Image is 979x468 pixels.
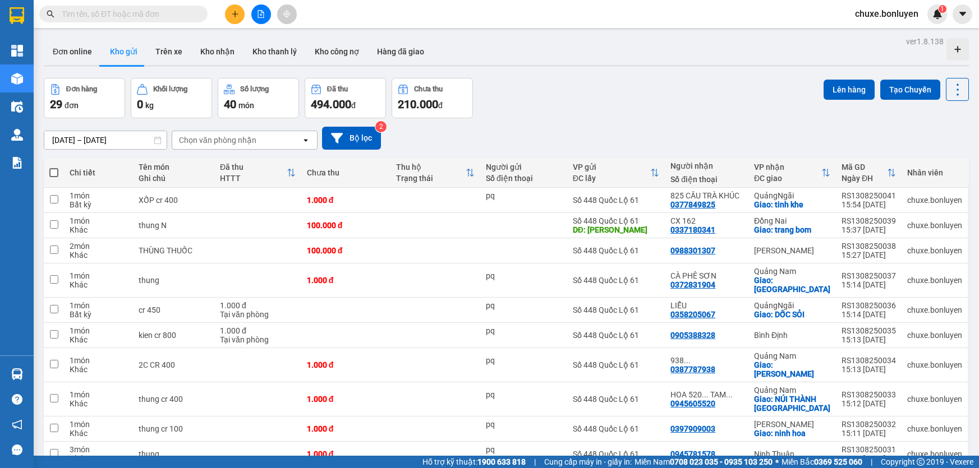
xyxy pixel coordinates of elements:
img: warehouse-icon [11,101,23,113]
img: logo-vxr [10,7,24,24]
div: Đồng Nai [754,216,830,225]
span: search [47,10,54,18]
div: Số 448 Quốc Lộ 61 [573,276,659,285]
th: Toggle SortBy [748,158,836,188]
img: warehouse-icon [11,129,23,141]
div: QuảngNgãi [754,191,830,200]
div: pq [486,271,562,280]
strong: 1900 633 818 [477,457,526,466]
div: thung N [139,221,209,230]
div: Giao: ninh hoa [754,429,830,438]
div: Chưa thu [307,168,385,177]
span: kg [145,101,154,110]
button: Tạo Chuyến [880,80,940,100]
div: chuxe.bonluyen [907,450,962,458]
div: DĐ: MINH PHÁT [573,225,659,234]
button: Trên xe [146,38,191,65]
div: Bất kỳ [70,310,127,319]
div: 0945781578 [670,450,715,458]
div: RS1308250034 [842,356,896,365]
div: 15:14 [DATE] [842,280,896,289]
span: aim [283,10,291,18]
div: 0377849825 [670,200,715,209]
div: RS1308250033 [842,390,896,399]
div: VP nhận [754,163,821,172]
span: message [12,444,22,455]
sup: 1 [939,5,946,13]
div: 1 món [70,420,127,429]
div: Trạng thái [396,174,466,183]
button: Chưa thu210.000đ [392,78,473,118]
div: [PERSON_NAME] [754,420,830,429]
div: 1.000 đ [307,424,385,433]
div: Người nhận [670,161,743,170]
div: 15:14 [DATE] [842,310,896,319]
div: Số 448 Quốc Lộ 61 [573,450,659,458]
div: 1.000 đ [220,301,296,310]
div: Số lượng [240,85,269,93]
div: Khác [70,399,127,408]
span: 1 [940,5,944,13]
div: HOA 520... TAM GIANG [670,390,743,399]
div: Khác [70,365,127,374]
div: Khác [70,251,127,260]
button: plus [225,4,245,24]
div: pq [486,301,562,310]
div: [PERSON_NAME] [754,246,830,255]
div: chuxe.bonluyen [907,305,962,314]
div: Quảng Nam [754,386,830,395]
img: icon-new-feature [932,9,943,19]
div: pq [486,420,562,429]
div: Giao: trang bom [754,225,830,234]
div: Đã thu [220,163,287,172]
div: 1 món [70,301,127,310]
div: Chưa thu [414,85,443,93]
button: Kho thanh lý [243,38,306,65]
div: RS1308250036 [842,301,896,310]
div: 15:10 [DATE] [842,454,896,463]
div: pq [486,390,562,399]
th: Toggle SortBy [567,158,665,188]
div: Quảng Nam [754,351,830,360]
div: Ngày ĐH [842,174,887,183]
button: Đã thu494.000đ [305,78,386,118]
div: Giao: CAFE SƠN [754,276,830,294]
span: Miền Bắc [782,456,862,468]
span: Cung cấp máy in - giấy in: [544,456,632,468]
span: | [534,456,536,468]
div: 1 món [70,216,127,225]
div: Nhân viên [907,168,962,177]
div: Thu hộ [396,163,466,172]
img: solution-icon [11,157,23,169]
input: Tìm tên, số ĐT hoặc mã đơn [62,8,194,20]
div: CÀ PHÊ SƠN [670,271,743,280]
div: RS1308250038 [842,242,896,251]
div: 0988301307 [670,246,715,255]
span: ... [726,390,733,399]
div: Tại văn phòng [220,335,296,344]
div: ĐC lấy [573,174,650,183]
sup: 2 [375,121,387,132]
div: Ghi chú [139,174,209,183]
div: 0397909003 [670,424,715,433]
div: Tại văn phòng [220,310,296,319]
div: 15:54 [DATE] [842,200,896,209]
div: Ninh Thuận [754,450,830,458]
div: 100.000 đ [307,246,385,255]
span: Miền Nam [635,456,773,468]
div: thung [139,450,209,458]
button: Kho gửi [101,38,146,65]
div: 2 món [70,242,127,251]
span: notification [12,419,22,430]
div: Giao: nui thanh [754,360,830,378]
span: Hỗ trợ kỹ thuật: [422,456,526,468]
div: thung [139,276,209,285]
div: 1.000 đ [307,450,385,458]
div: cr 450 [139,305,209,314]
div: RS1308250039 [842,216,896,225]
button: Đơn online [44,38,101,65]
div: 1.000 đ [307,360,385,369]
div: ĐC giao [754,174,821,183]
span: chuxe.bonluyen [846,7,927,21]
div: Khác [70,335,127,344]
